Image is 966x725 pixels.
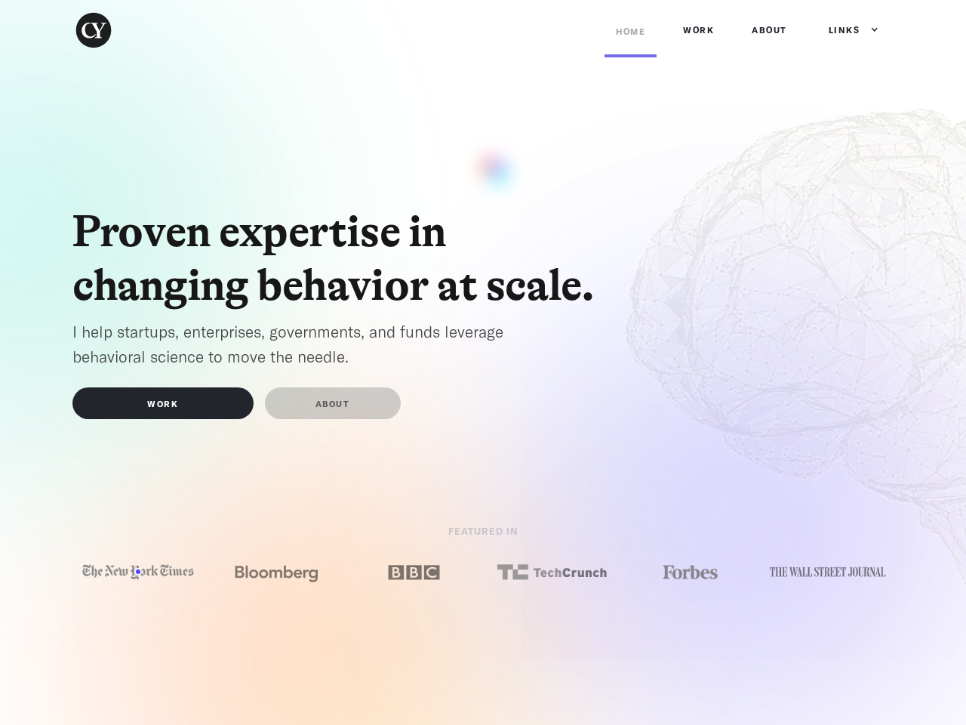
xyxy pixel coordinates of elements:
[265,387,401,419] a: ABOUT
[72,205,616,312] h1: Proven expertise in changing behavior at scale.
[672,8,725,53] a: Work
[829,23,860,38] div: Links
[740,8,798,53] a: ABOUT
[72,9,134,51] a: home
[814,8,879,53] div: Links
[605,9,657,57] a: Home
[294,522,672,547] p: FEATURED IN
[72,387,254,419] a: WORK
[72,319,555,369] p: I help startups, enterprises, governments, and funds leverage behavioral science to move the needle.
